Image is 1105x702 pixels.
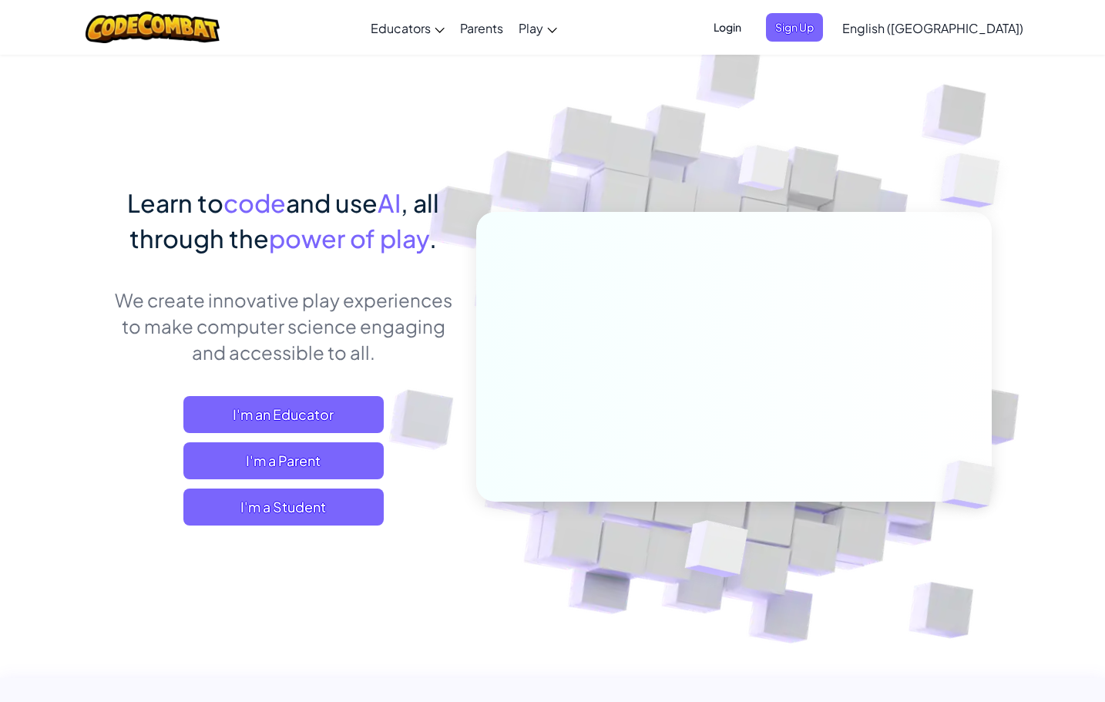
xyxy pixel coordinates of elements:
span: Play [519,20,543,36]
img: Overlap cubes [909,116,1043,246]
span: Educators [371,20,431,36]
img: Overlap cubes [916,428,1032,541]
a: Parents [452,7,511,49]
a: Educators [363,7,452,49]
a: Play [511,7,565,49]
button: Login [704,13,751,42]
span: . [429,223,437,254]
img: Overlap cubes [710,115,821,230]
span: English ([GEOGRAPHIC_DATA]) [842,20,1023,36]
a: English ([GEOGRAPHIC_DATA]) [835,7,1031,49]
button: Sign Up [766,13,823,42]
a: I'm an Educator [183,396,384,433]
img: CodeCombat logo [86,12,220,43]
p: We create innovative play experiences to make computer science engaging and accessible to all. [113,287,453,365]
span: and use [286,187,378,218]
span: AI [378,187,401,218]
span: Learn to [127,187,223,218]
button: I'm a Student [183,489,384,526]
span: power of play [269,223,429,254]
span: code [223,187,286,218]
img: Overlap cubes [647,488,785,616]
a: I'm a Parent [183,442,384,479]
